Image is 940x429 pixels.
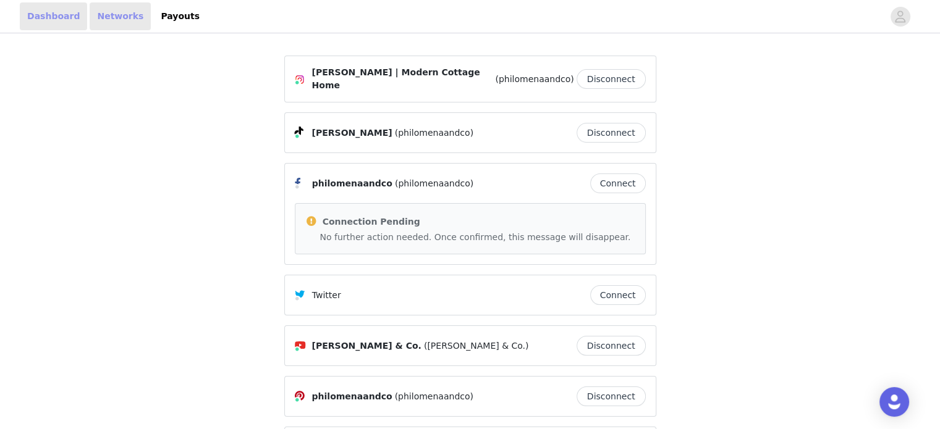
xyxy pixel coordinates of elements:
a: Networks [90,2,151,30]
span: philomenaandco [312,177,392,190]
span: (philomenaandco) [495,73,574,86]
span: (philomenaandco) [395,390,473,403]
a: Dashboard [20,2,87,30]
span: (philomenaandco) [395,127,473,140]
span: [PERSON_NAME] & Co. [312,339,421,352]
span: [PERSON_NAME] | Modern Cottage Home [312,66,493,92]
div: avatar [894,7,906,27]
span: [PERSON_NAME] [312,127,392,140]
p: Twitter [312,289,341,302]
button: Connect [590,285,646,305]
img: Instagram Icon [295,75,305,85]
button: Connect [590,173,646,193]
span: philomenaandco [312,390,392,403]
span: Connection Pending [323,217,420,227]
span: ([PERSON_NAME] & Co.) [424,339,529,352]
a: Payouts [153,2,207,30]
button: Disconnect [577,336,646,356]
button: Disconnect [577,69,646,89]
button: Disconnect [577,123,646,143]
p: No further action needed. Once confirmed, this message will disappear. [320,231,635,244]
span: (philomenaandco) [395,177,473,190]
div: Open Intercom Messenger [879,387,909,417]
button: Disconnect [577,386,646,406]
